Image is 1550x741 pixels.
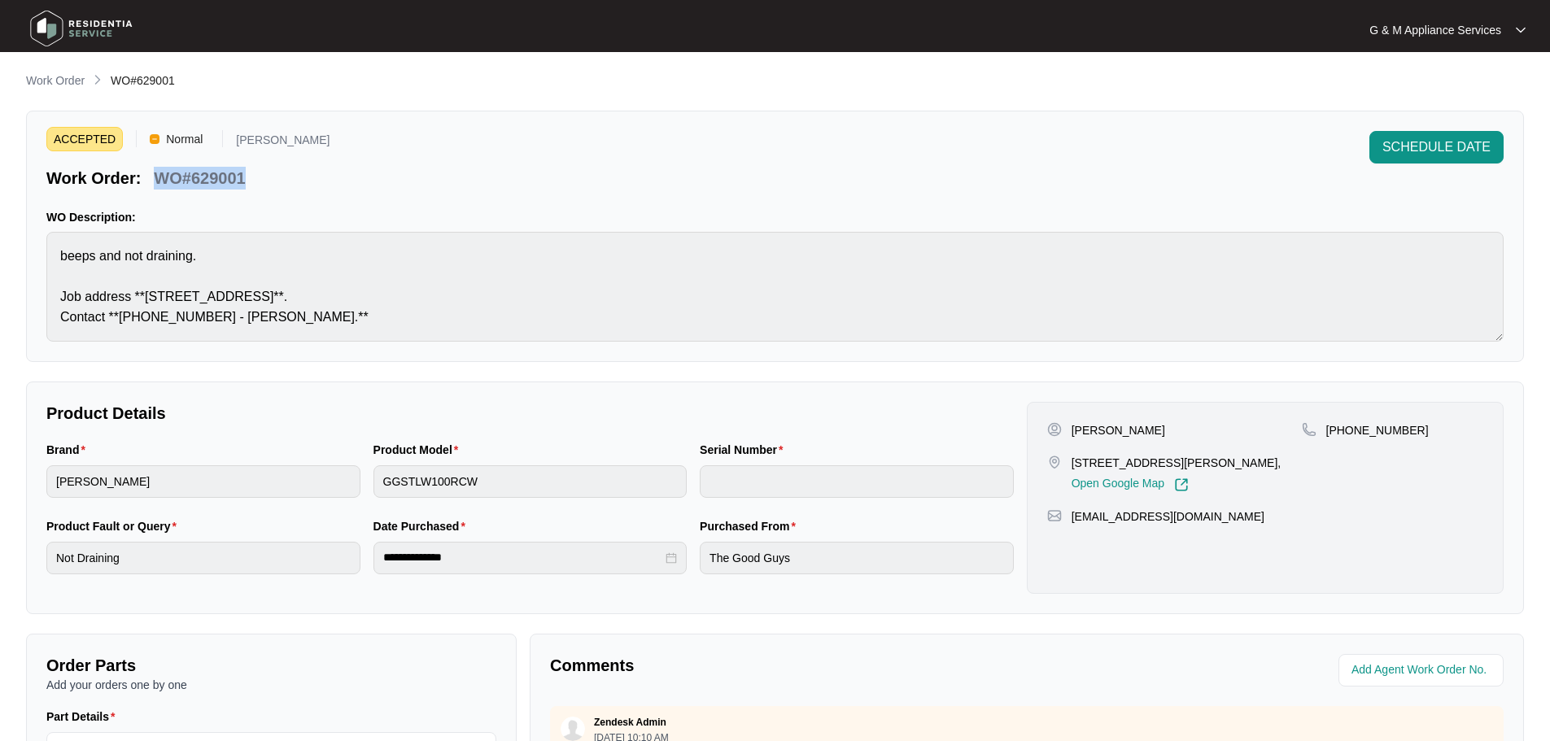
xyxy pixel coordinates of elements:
p: WO#629001 [154,167,245,190]
p: Zendesk Admin [594,716,666,729]
img: user-pin [1047,422,1062,437]
img: map-pin [1047,455,1062,469]
span: WO#629001 [111,74,175,87]
input: Purchased From [700,542,1014,574]
p: Order Parts [46,654,496,677]
label: Product Model [373,442,465,458]
button: SCHEDULE DATE [1369,131,1504,163]
p: [PERSON_NAME] [236,134,330,151]
p: G & M Appliance Services [1369,22,1501,38]
p: [STREET_ADDRESS][PERSON_NAME], [1072,455,1281,471]
p: WO Description: [46,209,1504,225]
label: Serial Number [700,442,789,458]
input: Product Model [373,465,688,498]
label: Date Purchased [373,518,472,534]
textarea: beeps and not draining. Job address **[STREET_ADDRESS]**. Contact **[PHONE_NUMBER] - [PERSON_NAME... [46,232,1504,342]
p: Work Order [26,72,85,89]
p: [PHONE_NUMBER] [1326,422,1429,438]
p: Product Details [46,402,1014,425]
label: Brand [46,442,92,458]
p: [EMAIL_ADDRESS][DOMAIN_NAME] [1072,508,1264,525]
span: SCHEDULE DATE [1382,137,1491,157]
p: Work Order: [46,167,141,190]
img: Vercel Logo [150,134,159,144]
img: chevron-right [91,73,104,86]
label: Part Details [46,708,122,725]
input: Add Agent Work Order No. [1351,660,1494,680]
img: map-pin [1047,508,1062,523]
input: Date Purchased [383,549,663,566]
input: Brand [46,465,360,498]
img: Link-External [1174,477,1189,492]
img: map-pin [1302,422,1316,437]
a: Open Google Map [1072,477,1189,492]
span: ACCEPTED [46,127,123,151]
img: user.svg [561,717,585,741]
img: dropdown arrow [1516,26,1526,34]
p: [PERSON_NAME] [1072,422,1165,438]
p: Add your orders one by one [46,677,496,693]
p: Comments [550,654,1015,677]
input: Serial Number [700,465,1014,498]
label: Purchased From [700,518,802,534]
input: Product Fault or Query [46,542,360,574]
a: Work Order [23,72,88,90]
label: Product Fault or Query [46,518,183,534]
span: Normal [159,127,209,151]
img: residentia service logo [24,4,138,53]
